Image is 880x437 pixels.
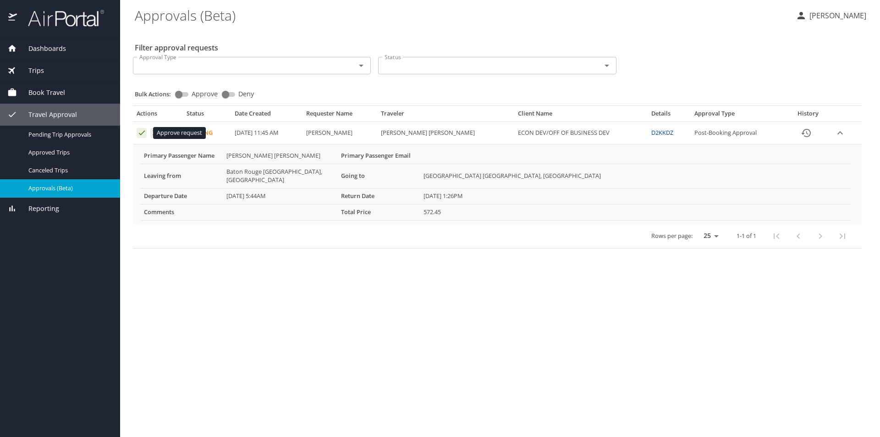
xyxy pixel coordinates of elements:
th: Primary Passenger Name [140,148,223,164]
a: D2KKDZ [651,128,673,137]
td: [DATE] 1:26PM [420,188,851,204]
table: Approval table [133,110,862,248]
th: Approval Type [691,110,786,122]
button: Open [600,59,613,72]
th: Requester Name [302,110,377,122]
span: Book Travel [17,88,65,98]
button: expand row [833,126,847,140]
h1: Approvals (Beta) [135,1,788,29]
td: Baton Rouge [GEOGRAPHIC_DATA], [GEOGRAPHIC_DATA] [223,164,337,188]
p: Bulk Actions: [135,90,178,98]
td: [PERSON_NAME] [PERSON_NAME] [377,122,514,144]
th: Primary Passenger Email [337,148,420,164]
span: Dashboards [17,44,66,54]
td: [PERSON_NAME] [PERSON_NAME] [223,148,337,164]
td: [PERSON_NAME] [302,122,377,144]
th: Traveler [377,110,514,122]
span: Approvals (Beta) [28,184,109,193]
th: Departure Date [140,188,223,204]
button: Open [355,59,368,72]
th: History [786,110,830,122]
th: Date Created [231,110,302,122]
select: rows per page [696,229,722,243]
p: Rows per page: [651,233,693,239]
span: Pending Trip Approvals [28,130,109,139]
span: Reporting [17,204,59,214]
td: [GEOGRAPHIC_DATA] [GEOGRAPHIC_DATA], [GEOGRAPHIC_DATA] [420,164,851,188]
th: Going to [337,164,420,188]
table: More info for approvals [140,148,851,221]
button: History [795,122,817,144]
img: icon-airportal.png [8,9,18,27]
span: Canceled Trips [28,166,109,175]
button: [PERSON_NAME] [792,7,870,24]
th: Leaving from [140,164,223,188]
span: Travel Approval [17,110,77,120]
th: Comments [140,204,223,220]
span: Approved Trips [28,148,109,157]
th: Details [648,110,691,122]
th: Return Date [337,188,420,204]
span: Trips [17,66,44,76]
button: Deny request [150,128,160,138]
p: 1-1 of 1 [737,233,756,239]
span: Approve [192,91,218,97]
h2: Filter approval requests [135,40,218,55]
td: ECON DEV/OFF OF BUSINESS DEV [514,122,648,144]
img: airportal-logo.png [18,9,104,27]
p: [PERSON_NAME] [807,10,866,21]
td: Pending [183,122,231,144]
th: Client Name [514,110,648,122]
th: Actions [133,110,183,122]
th: Status [183,110,231,122]
th: Total Price [337,204,420,220]
span: Deny [238,91,254,97]
td: [DATE] 5:44AM [223,188,337,204]
td: Post-Booking Approval [691,122,786,144]
td: [DATE] 11:45 AM [231,122,302,144]
td: 572.45 [420,204,851,220]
